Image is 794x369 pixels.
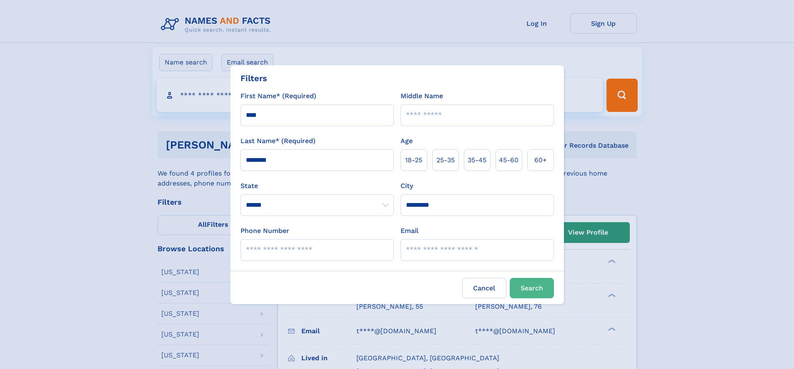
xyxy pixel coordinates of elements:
[510,278,554,298] button: Search
[401,91,443,101] label: Middle Name
[240,91,316,101] label: First Name* (Required)
[534,155,547,165] span: 60+
[436,155,455,165] span: 25‑35
[499,155,518,165] span: 45‑60
[240,181,394,191] label: State
[401,181,413,191] label: City
[240,72,267,84] div: Filters
[468,155,486,165] span: 35‑45
[401,136,413,146] label: Age
[401,226,418,236] label: Email
[240,226,289,236] label: Phone Number
[405,155,422,165] span: 18‑25
[462,278,506,298] label: Cancel
[240,136,316,146] label: Last Name* (Required)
